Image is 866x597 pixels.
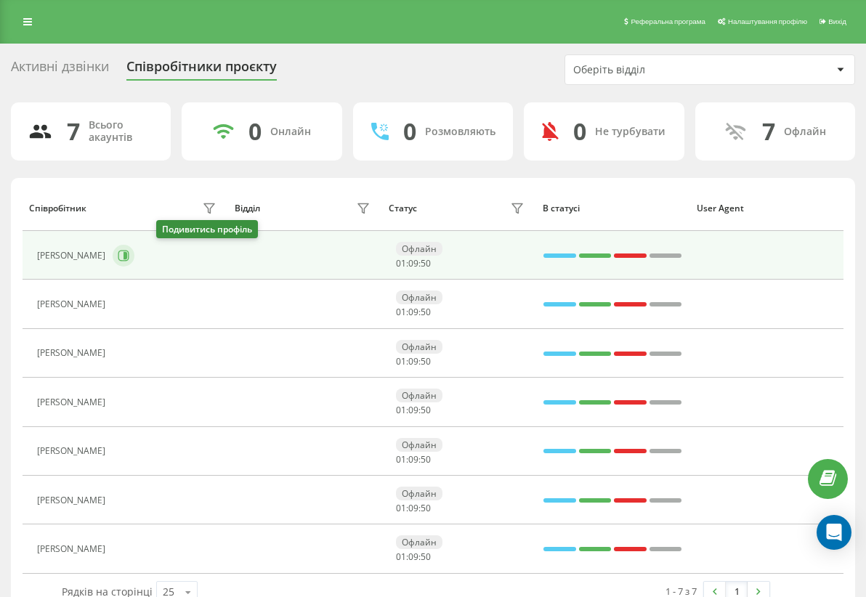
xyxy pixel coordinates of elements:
div: [PERSON_NAME] [37,495,109,505]
span: 50 [421,355,431,367]
span: 50 [421,404,431,416]
div: [PERSON_NAME] [37,544,109,554]
span: 01 [396,306,406,318]
div: Подивитись профіль [156,220,258,238]
div: Офлайн [396,340,442,354]
div: [PERSON_NAME] [37,348,109,358]
div: Офлайн [396,389,442,402]
div: Не турбувати [595,126,665,138]
div: Співробітник [29,203,86,214]
span: Реферальна програма [631,17,705,25]
span: Вихід [828,17,846,25]
span: 01 [396,453,406,466]
div: Розмовляють [425,126,495,138]
div: Open Intercom Messenger [817,515,851,550]
div: Офлайн [784,126,826,138]
span: 09 [408,502,418,514]
span: 09 [408,257,418,269]
div: 7 [762,118,775,145]
span: 01 [396,502,406,514]
span: 50 [421,453,431,466]
div: Співробітники проєкту [126,59,277,81]
div: [PERSON_NAME] [37,299,109,309]
div: Офлайн [396,242,442,256]
div: Всього акаунтів [89,119,153,144]
div: 7 [67,118,80,145]
span: 50 [421,551,431,563]
div: Офлайн [396,438,442,452]
div: [PERSON_NAME] [37,446,109,456]
div: Офлайн [396,487,442,500]
div: : : [396,552,431,562]
span: 01 [396,551,406,563]
div: : : [396,259,431,269]
div: [PERSON_NAME] [37,251,109,261]
span: 09 [408,306,418,318]
div: [PERSON_NAME] [37,397,109,407]
div: : : [396,307,431,317]
span: 01 [396,257,406,269]
span: 50 [421,306,431,318]
div: : : [396,357,431,367]
div: 0 [573,118,586,145]
div: В статусі [543,203,683,214]
span: 09 [408,551,418,563]
div: Онлайн [270,126,311,138]
div: 0 [248,118,262,145]
span: 01 [396,404,406,416]
span: 50 [421,257,431,269]
span: Налаштування профілю [728,17,807,25]
span: 09 [408,453,418,466]
div: Статус [389,203,417,214]
span: 01 [396,355,406,367]
div: User Agent [697,203,837,214]
span: 50 [421,502,431,514]
div: Активні дзвінки [11,59,109,81]
div: Офлайн [396,535,442,549]
div: Офлайн [396,291,442,304]
div: Відділ [235,203,260,214]
div: : : [396,405,431,415]
span: 09 [408,355,418,367]
div: 0 [403,118,416,145]
div: : : [396,503,431,513]
span: 09 [408,404,418,416]
div: Оберіть відділ [573,64,747,76]
div: : : [396,455,431,465]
